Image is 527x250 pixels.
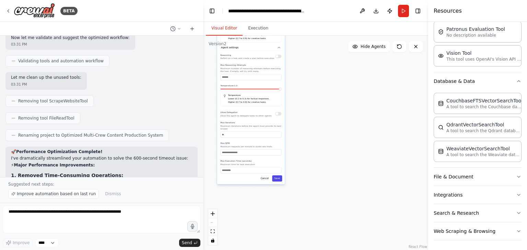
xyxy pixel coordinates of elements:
[13,240,30,246] span: Improve
[438,125,444,130] img: QdrantVectorSearchTool
[361,44,386,49] span: Hide Agents
[208,209,217,218] button: zoom in
[221,46,238,49] span: Agent settings
[208,227,217,236] button: fit view
[16,149,103,154] strong: Performance Optimization Complete!
[11,42,130,47] div: 03:31 PM
[11,149,192,155] p: 🚀
[243,21,274,36] button: Execution
[187,25,198,33] button: Start a new chat
[223,94,279,97] h5: Temperature
[220,54,231,56] span: Reasoning
[220,121,281,124] label: Max Iterations
[102,189,124,199] button: Dismiss
[220,64,281,66] label: Max Reasoning Attempts
[220,114,271,117] p: Allow the agent to delegate tasks to other agents
[220,163,281,166] p: Maximum time for task execution
[434,90,522,167] div: Database & Data
[18,98,88,104] span: Removing tool ScrapeWebsiteTool
[228,101,279,104] p: Higher (0.7 to 0.9) for creative tasks.
[11,173,123,178] strong: 1. Removed Time-Consuming Operations:
[434,168,522,186] button: File & Document
[209,41,226,47] div: Version 2
[434,7,462,15] h4: Resources
[220,84,237,87] span: Temperature: 1.0
[220,67,281,73] p: Maximum number of reasoning attempts before executing the task. If empty, will try until ready.
[434,222,522,240] button: Web Scraping & Browsing
[8,182,195,187] p: Suggested next steps:
[18,58,104,64] span: Validating tools and automation workflow
[434,204,522,222] button: Search & Research
[220,145,281,148] p: Maximum requests per minute to avoid rate limits
[208,236,217,245] button: toggle interactivity
[14,3,55,18] img: Logo
[228,37,279,40] p: Higher (0.7 to 0.9) for creative tasks.
[446,152,522,158] p: A tool to search the Weaviate database for relevant information on internal documents.
[206,21,243,36] button: Visual Editor
[438,101,444,106] img: CouchbaseFTSVectorSearchTool
[446,33,505,38] p: No description available
[446,121,522,128] div: QdrantVectorSearchTool
[220,45,282,51] button: Agent settings
[11,35,130,41] p: Now let me validate and suggest the optimized workflow:
[105,191,121,197] span: Dismiss
[446,50,522,57] div: Vision Tool
[220,160,281,162] label: Max Execution Time (seconds)
[438,149,444,154] img: WeaviateVectorSearchTool
[228,8,305,14] nav: breadcrumb
[446,128,522,134] p: A tool to search the Qdrant database for relevant information on internal documents.
[17,191,96,197] span: Improve automation based on last run
[11,82,81,87] div: 03:31 PM
[446,57,522,62] p: This tool uses OpenAI's Vision API to describe the contents of an image.
[11,75,81,80] p: Let me clean up the unused tools:
[228,97,279,101] p: Lower (0.1 to 0.3) for factual responses.
[179,239,200,247] button: Send
[60,7,78,15] div: BETA
[11,163,192,168] h2: ⚡
[220,57,274,60] p: Reflect on a task and create a plan before execution
[18,133,163,138] span: Renaming project to Optimized Multi-Crew Content Production System
[258,175,271,182] button: Cancel
[220,125,281,130] p: Maximum iterations before the agent must provide its best answer
[446,26,505,33] div: Patronus Evaluation Tool
[3,238,33,247] button: Improve
[207,6,217,16] button: Hide left sidebar
[18,115,74,121] span: Removing tool FileReadTool
[182,240,192,246] span: Send
[446,104,522,110] p: A tool to search the Couchbase database for relevant information on internal documents.
[11,156,192,161] p: I've dramatically streamlined your automation to solve the 600-second timeout issue:
[348,41,390,52] button: Hide Agents
[438,53,444,59] img: VisionTool
[167,25,184,33] button: Switch to previous chat
[413,6,423,16] button: Hide right sidebar
[434,186,522,204] button: Integrations
[208,209,217,245] div: React Flow controls
[438,29,444,35] img: PatronusEvalTool
[187,221,198,232] button: Click to speak your automation idea
[434,72,522,90] button: Database & Data
[220,142,281,145] label: Max RPM
[409,245,427,249] a: React Flow attribution
[272,175,282,182] button: Save
[8,189,99,199] button: Improve automation based on last run
[446,97,523,104] div: CouchbaseFTSVectorSearchTool
[446,145,522,152] div: WeaviateVectorSearchTool
[220,111,238,114] span: Allow Delegation
[14,163,95,167] strong: Major Performance Improvements:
